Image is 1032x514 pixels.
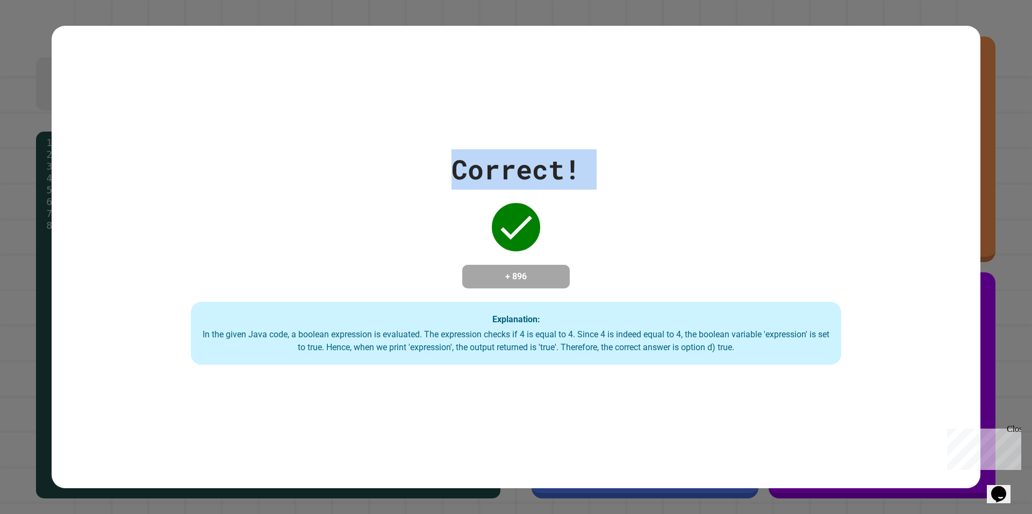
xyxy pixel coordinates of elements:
h4: + 896 [473,270,559,283]
div: Correct! [451,149,580,190]
div: Chat with us now!Close [4,4,74,68]
iframe: chat widget [943,424,1021,470]
strong: Explanation: [492,314,540,324]
iframe: chat widget [987,471,1021,503]
div: In the given Java code, a boolean expression is evaluated. The expression checks if 4 is equal to... [202,328,830,354]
